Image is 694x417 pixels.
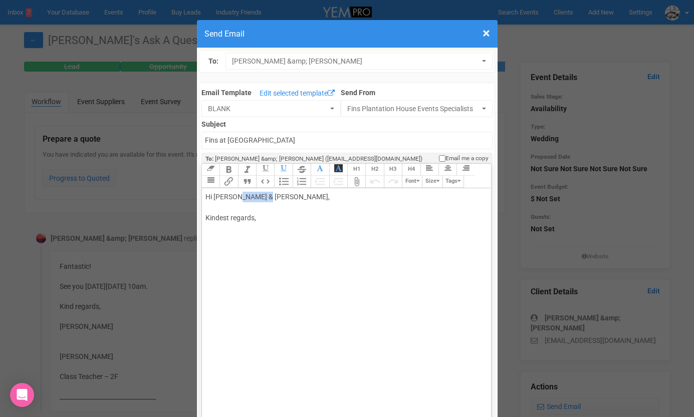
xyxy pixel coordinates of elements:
button: Font Background [329,164,347,176]
button: Align Right [456,164,475,176]
span: H1 [353,166,360,172]
button: Align Center [438,164,456,176]
button: Link [219,176,238,188]
button: Font Colour [311,164,329,176]
button: Heading 2 [365,164,383,176]
span: H3 [389,166,396,172]
div: Hi [PERSON_NAME] & [PERSON_NAME], Kindest regards, [205,192,484,244]
button: Align Left [420,164,438,176]
button: Code [256,176,274,188]
label: To: [208,56,218,67]
button: Strikethrough [293,164,311,176]
button: Heading 3 [384,164,402,176]
button: Numbers [293,176,311,188]
button: Increase Level [329,176,347,188]
button: Font [402,176,422,188]
button: Clear Formatting at cursor [201,164,219,176]
span: Fins Plantation House Events Specialists [347,104,480,114]
div: Open Intercom Messenger [10,383,34,407]
button: Undo [365,176,383,188]
button: Bullets [274,176,292,188]
button: Quote [238,176,256,188]
button: Underline [256,164,274,176]
button: Redo [384,176,402,188]
span: H2 [371,166,378,172]
button: Decrease Level [311,176,329,188]
button: Heading 1 [347,164,365,176]
button: Align Justified [201,176,219,188]
button: Underline Colour [274,164,292,176]
label: Email Template [201,88,252,98]
span: H4 [408,166,415,172]
span: × [483,25,490,42]
h4: Send Email [204,28,490,40]
label: Subject [201,117,493,129]
span: [PERSON_NAME] &amp; [PERSON_NAME] [232,56,480,66]
span: [PERSON_NAME] &amp; [PERSON_NAME] ([EMAIL_ADDRESS][DOMAIN_NAME]) [215,155,422,162]
button: Heading 4 [402,164,420,176]
strong: To: [205,155,213,162]
a: Edit selected template [257,88,337,100]
button: Bold [219,164,238,176]
button: Tags [442,176,464,188]
span: BLANK [208,104,328,114]
span: Email me a copy [445,154,489,163]
button: Size [422,176,442,188]
button: Italic [238,164,256,176]
label: Send From [341,86,493,98]
button: Attach Files [347,176,365,188]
